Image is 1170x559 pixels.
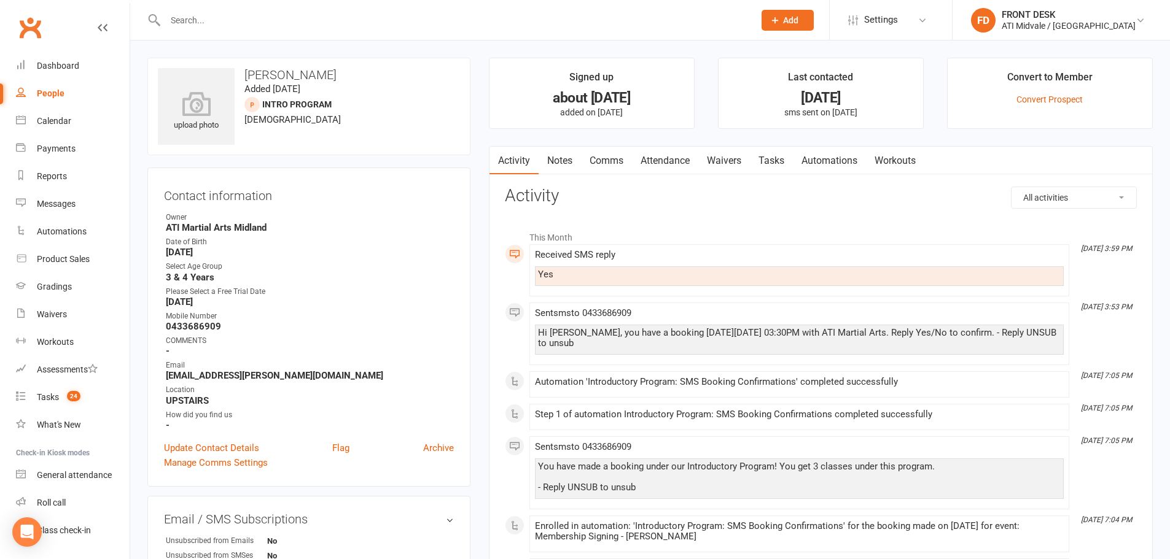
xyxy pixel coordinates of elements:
[1081,303,1132,311] i: [DATE] 3:53 PM
[16,273,130,301] a: Gradings
[581,147,632,175] a: Comms
[1081,371,1132,380] i: [DATE] 7:05 PM
[37,144,76,153] div: Payments
[505,225,1137,244] li: This Month
[37,254,90,264] div: Product Sales
[37,470,112,480] div: General attendance
[505,187,1137,206] h3: Activity
[262,99,332,109] span: INTRO PROGRAM
[1002,20,1136,31] div: ATI Midvale / [GEOGRAPHIC_DATA]
[37,61,79,71] div: Dashboard
[37,420,81,430] div: What's New
[164,184,454,202] h3: Contact information
[783,15,798,25] span: Add
[166,370,454,381] strong: [EMAIL_ADDRESS][PERSON_NAME][DOMAIN_NAME]
[16,163,130,190] a: Reports
[162,12,746,29] input: Search...
[535,521,1064,542] div: Enrolled in automation: 'Introductory Program: SMS Booking Confirmations' for the booking made on...
[37,88,64,98] div: People
[37,116,71,126] div: Calendar
[166,272,454,283] strong: 3 & 4 Years
[16,190,130,218] a: Messages
[244,114,341,125] span: [DEMOGRAPHIC_DATA]
[501,107,683,117] p: added on [DATE]
[37,337,74,347] div: Workouts
[37,364,98,374] div: Assessments
[535,377,1064,387] div: Automation 'Introductory Program: SMS Booking Confirmations' completed successfully
[166,286,454,298] div: Please Select a Free Trial Date
[164,455,268,470] a: Manage Comms Settings
[37,498,66,507] div: Roll call
[12,517,42,547] div: Open Intercom Messenger
[632,147,698,175] a: Attendance
[166,360,454,371] div: Email
[539,147,581,175] a: Notes
[535,409,1064,420] div: Step 1 of automation Introductory Program: SMS Booking Confirmations completed successfully
[37,199,76,209] div: Messages
[166,310,454,322] div: Mobile Number
[166,321,454,332] strong: 0433686909
[166,409,454,421] div: How did you find us
[16,80,130,107] a: People
[535,250,1064,260] div: Received SMS reply
[67,391,80,401] span: 24
[16,384,130,411] a: Tasks 24
[730,91,912,104] div: [DATE]
[166,535,267,547] div: Unsubscribed from Emails
[166,261,454,272] div: Select Age Group
[866,147,924,175] a: Workouts
[15,12,45,43] a: Clubworx
[166,296,454,307] strong: [DATE]
[37,525,91,535] div: Class check-in
[37,226,87,236] div: Automations
[16,52,130,80] a: Dashboard
[164,441,259,455] a: Update Contact Details
[16,245,130,273] a: Product Sales
[16,356,130,384] a: Assessments
[16,328,130,356] a: Workouts
[538,269,1061,280] div: Yes
[1081,436,1132,445] i: [DATE] 7:05 PM
[16,411,130,439] a: What's New
[166,247,454,258] strong: [DATE]
[166,335,454,347] div: COMMENTS
[1081,515,1132,524] i: [DATE] 7:04 PM
[166,384,454,396] div: Location
[1081,404,1132,412] i: [DATE] 7:05 PM
[1002,9,1136,20] div: FRONT DESK
[971,8,996,33] div: FD
[730,107,912,117] p: sms sent on [DATE]
[423,441,454,455] a: Archive
[698,147,750,175] a: Waivers
[37,282,72,291] div: Gradings
[1007,69,1093,91] div: Convert to Member
[16,301,130,328] a: Waivers
[16,461,130,489] a: General attendance kiosk mode
[16,489,130,517] a: Roll call
[16,517,130,544] a: Class kiosk mode
[332,441,349,455] a: Flag
[37,309,67,319] div: Waivers
[166,212,454,223] div: Owner
[16,218,130,245] a: Automations
[535,441,631,452] span: Sent sms to 0433686909
[1081,244,1132,253] i: [DATE] 3:59 PM
[267,536,338,546] strong: No
[864,6,898,34] span: Settings
[750,147,793,175] a: Tasks
[1016,94,1083,104] a: Convert Prospect
[158,91,235,132] div: upload photo
[569,69,614,91] div: Signed up
[166,222,454,233] strong: ATI Martial Arts Midland
[166,420,454,431] strong: -
[164,512,454,526] h3: Email / SMS Subscriptions
[788,69,853,91] div: Last contacted
[37,392,59,402] div: Tasks
[501,91,683,104] div: about [DATE]
[244,83,300,94] time: Added [DATE]
[166,236,454,248] div: Date of Birth
[762,10,814,31] button: Add
[16,107,130,135] a: Calendar
[535,307,631,318] span: Sent sms to 0433686909
[37,171,67,181] div: Reports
